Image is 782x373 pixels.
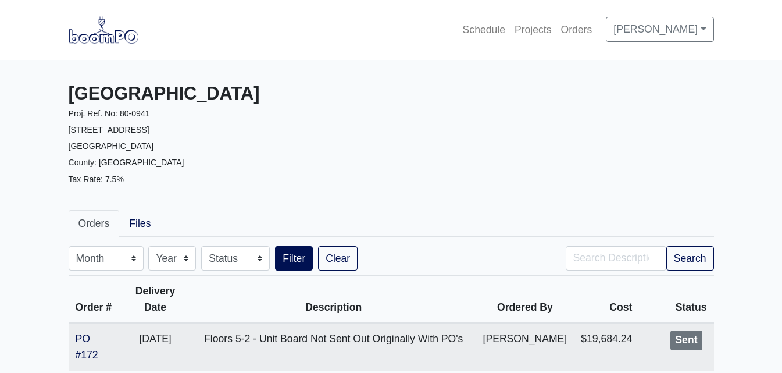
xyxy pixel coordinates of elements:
a: PO #172 [76,333,98,361]
th: Ordered By [476,276,574,324]
a: [PERSON_NAME] [606,17,713,41]
th: Delivery Date [119,276,191,324]
a: Files [119,210,160,237]
a: Projects [510,17,556,42]
small: Tax Rate: 7.5% [69,175,124,184]
a: Schedule [458,17,510,42]
button: Filter [275,246,313,271]
td: Floors 5-2 - Unit Board Not Sent Out Originally With PO's [191,323,476,371]
a: Orders [69,210,120,237]
button: Search [666,246,714,271]
h3: [GEOGRAPHIC_DATA] [69,83,383,105]
th: Status [639,276,713,324]
td: [DATE] [119,323,191,371]
td: $19,684.24 [574,323,639,371]
td: [PERSON_NAME] [476,323,574,371]
th: Description [191,276,476,324]
small: County: [GEOGRAPHIC_DATA] [69,158,184,167]
small: [GEOGRAPHIC_DATA] [69,141,154,151]
a: Clear [318,246,358,271]
div: Sent [670,331,702,350]
img: boomPO [69,16,138,43]
small: [STREET_ADDRESS] [69,125,149,134]
small: Proj. Ref. No: 80-0941 [69,109,150,118]
a: Orders [556,17,597,42]
th: Order # [69,276,120,324]
th: Cost [574,276,639,324]
input: Search [566,246,666,271]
